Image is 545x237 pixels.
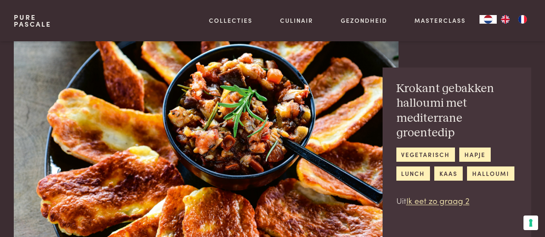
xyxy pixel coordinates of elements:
[434,166,462,181] a: kaas
[280,16,313,25] a: Culinair
[480,15,531,24] aside: Language selected: Nederlands
[14,14,51,28] a: PurePascale
[514,15,531,24] a: FR
[414,16,466,25] a: Masterclass
[209,16,252,25] a: Collecties
[396,148,455,162] a: vegetarisch
[341,16,387,25] a: Gezondheid
[467,166,514,181] a: halloumi
[497,15,514,24] a: EN
[480,15,497,24] a: NL
[406,194,470,206] a: Ik eet zo graag 2
[459,148,490,162] a: hapje
[396,194,518,207] p: Uit
[480,15,497,24] div: Language
[497,15,531,24] ul: Language list
[396,81,518,141] h2: Krokant gebakken halloumi met mediterrane groentedip
[523,215,538,230] button: Uw voorkeuren voor toestemming voor trackingtechnologieën
[396,166,430,181] a: lunch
